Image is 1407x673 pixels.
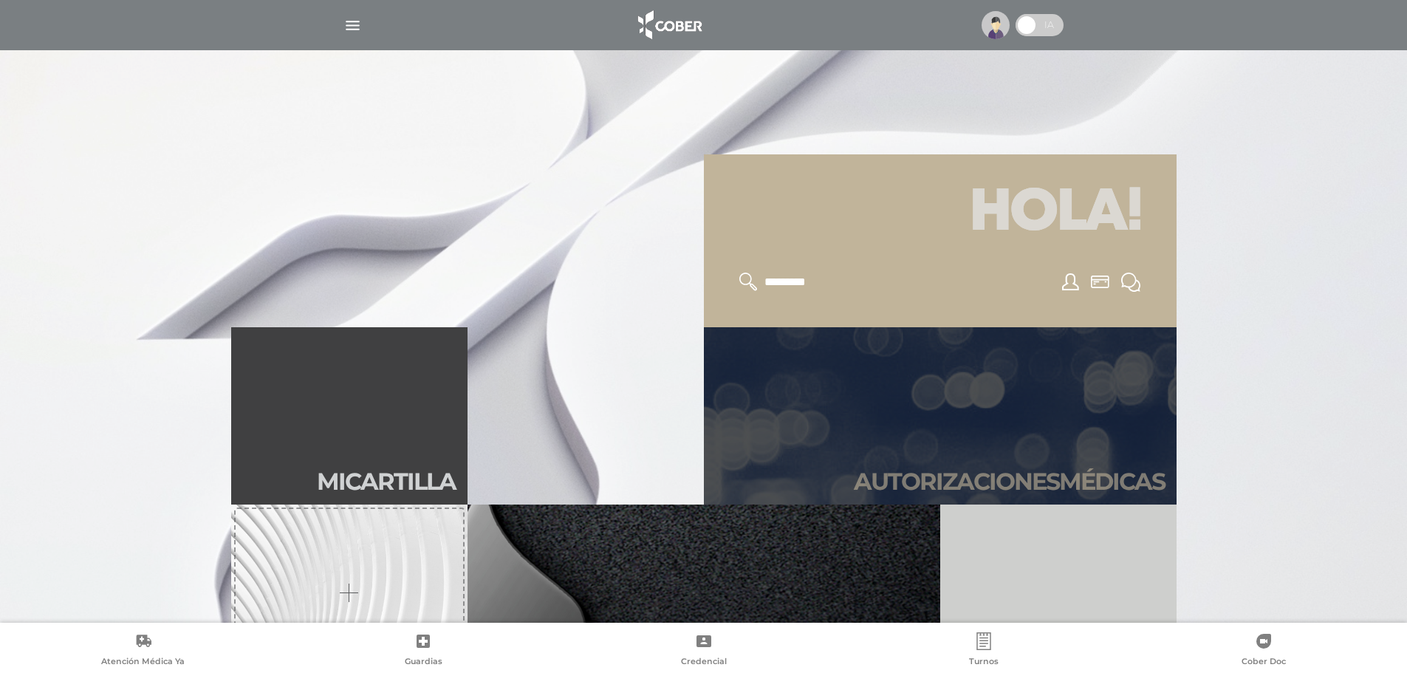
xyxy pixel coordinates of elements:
[317,468,456,496] h2: Mi car tilla
[405,656,442,669] span: Guardias
[982,11,1010,39] img: profile-placeholder.svg
[969,656,999,669] span: Turnos
[722,172,1159,255] h1: Hola!
[101,656,185,669] span: Atención Médica Ya
[630,7,708,43] img: logo_cober_home-white.png
[564,632,843,670] a: Credencial
[343,16,362,35] img: Cober_menu-lines-white.svg
[1124,632,1404,670] a: Cober Doc
[681,656,727,669] span: Credencial
[231,327,468,505] a: Micartilla
[3,632,283,670] a: Atención Médica Ya
[843,632,1123,670] a: Turnos
[704,327,1177,505] a: Autorizacionesmédicas
[1242,656,1286,669] span: Cober Doc
[283,632,563,670] a: Guardias
[854,468,1165,496] h2: Autori zaciones médicas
